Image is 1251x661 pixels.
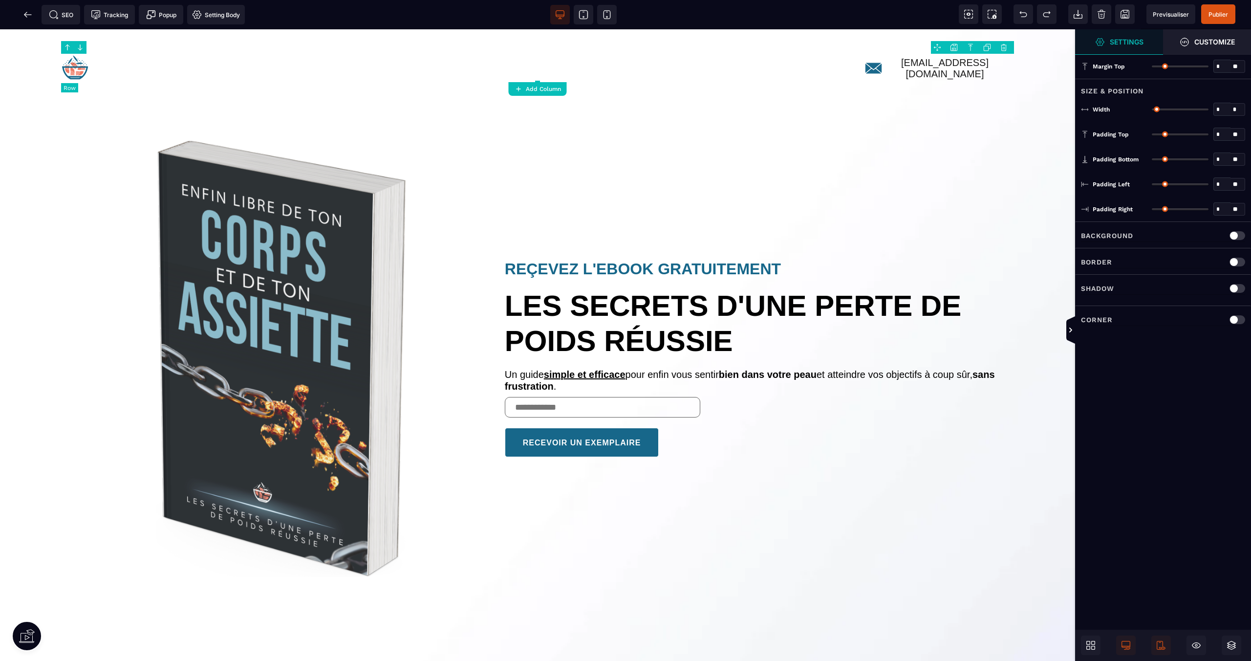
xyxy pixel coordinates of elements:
span: Margin Top [1093,63,1125,70]
span: Padding Bottom [1093,155,1139,163]
span: Screenshot [982,4,1002,24]
p: Background [1081,230,1133,242]
span: Settings [1075,29,1163,55]
span: Setting Body [192,10,240,20]
img: 40070882a576c7e1949ed69cc366faa4_Design_sans_titre_(1).svg [142,81,421,578]
span: View components [959,4,978,24]
span: Desktop Only [1116,636,1136,655]
span: Previsualiser [1153,11,1189,18]
p: Border [1081,256,1112,268]
span: Tracking [91,10,128,20]
span: Padding Left [1093,180,1130,188]
button: RECEVOIR UN EXEMPLAIRE [505,398,659,428]
p: Shadow [1081,283,1114,294]
span: Open Style Manager [1163,29,1251,55]
span: Open Layers [1222,636,1241,655]
p: Corner [1081,314,1113,326]
strong: Add Column [526,86,561,92]
span: Open Blocks [1081,636,1100,655]
span: Mobile Only [1151,636,1171,655]
b: sans frustration [505,340,997,362]
b: bien dans votre peau [719,340,817,351]
span: Width [1093,106,1110,113]
span: Preview [1146,4,1195,24]
span: SEO [49,10,73,20]
text: REÇEVEZ L'EBOOK GRATUITEMENT [505,231,781,248]
strong: Settings [1110,38,1143,45]
img: ceda149cfb68445fcc8fbbdc1ee5c05d_YR_logo_web-04.png [61,24,89,52]
span: Popup [146,10,176,20]
u: simple et efficace [544,340,625,351]
strong: Customize [1194,38,1235,45]
span: Padding Top [1093,131,1129,138]
img: ca123dc58046a3170da6b76f7ae694fa_Icone_mail_-_Bleu.svg [864,32,885,46]
span: Hide/Show Block [1186,636,1206,655]
text: LES SECRETS D'UNE PERTE DE POIDS RÉUSSIE [505,249,1007,330]
button: Add Column [509,82,567,96]
span: Padding Right [1093,205,1133,213]
div: Size & Position [1075,79,1251,97]
text: Un guide pour enfin vous sentir et atteindre vos objectifs à coup sûr, . [505,339,1007,363]
text: [EMAIL_ADDRESS][DOMAIN_NAME] [885,28,1004,50]
span: Publier [1208,11,1228,18]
